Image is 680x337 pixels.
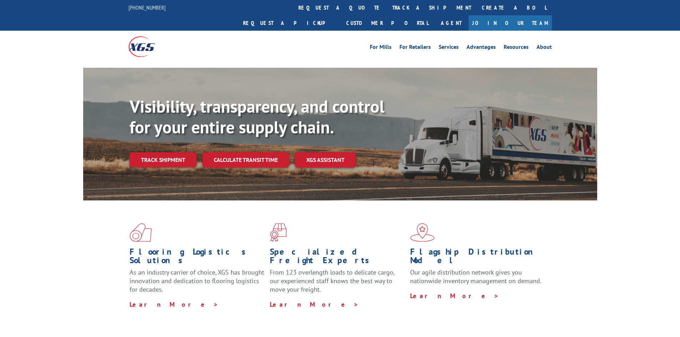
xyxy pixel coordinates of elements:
a: Join Our Team [469,15,552,31]
a: Calculate transit time [202,152,289,168]
img: xgs-icon-focused-on-flooring-red [270,223,287,242]
a: Learn More > [270,300,359,308]
a: Learn More > [130,300,218,308]
a: Services [439,44,459,52]
span: As an industry carrier of choice, XGS has brought innovation and dedication to flooring logistics... [130,268,264,293]
a: About [537,44,552,52]
a: Learn More > [410,292,499,300]
a: Customer Portal [341,15,434,31]
h1: Flooring Logistics Solutions [130,247,265,268]
h1: Flagship Distribution Model [410,247,545,268]
span: Our agile distribution network gives you nationwide inventory management on demand. [410,268,542,285]
a: Resources [504,44,529,52]
a: For Retailers [399,44,431,52]
a: Request a pickup [238,15,341,31]
a: [PHONE_NUMBER] [129,4,166,11]
a: Track shipment [130,152,197,167]
a: XGS ASSISTANT [295,152,356,168]
img: xgs-icon-total-supply-chain-intelligence-red [130,223,152,242]
b: Visibility, transparency, and control for your entire supply chain. [130,95,384,138]
a: For Mills [370,44,392,52]
a: Agent [434,15,469,31]
h1: Specialized Freight Experts [270,247,405,268]
img: xgs-icon-flagship-distribution-model-red [410,223,435,242]
p: From 123 overlength loads to delicate cargo, our experienced staff knows the best way to move you... [270,268,405,300]
a: Advantages [467,44,496,52]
